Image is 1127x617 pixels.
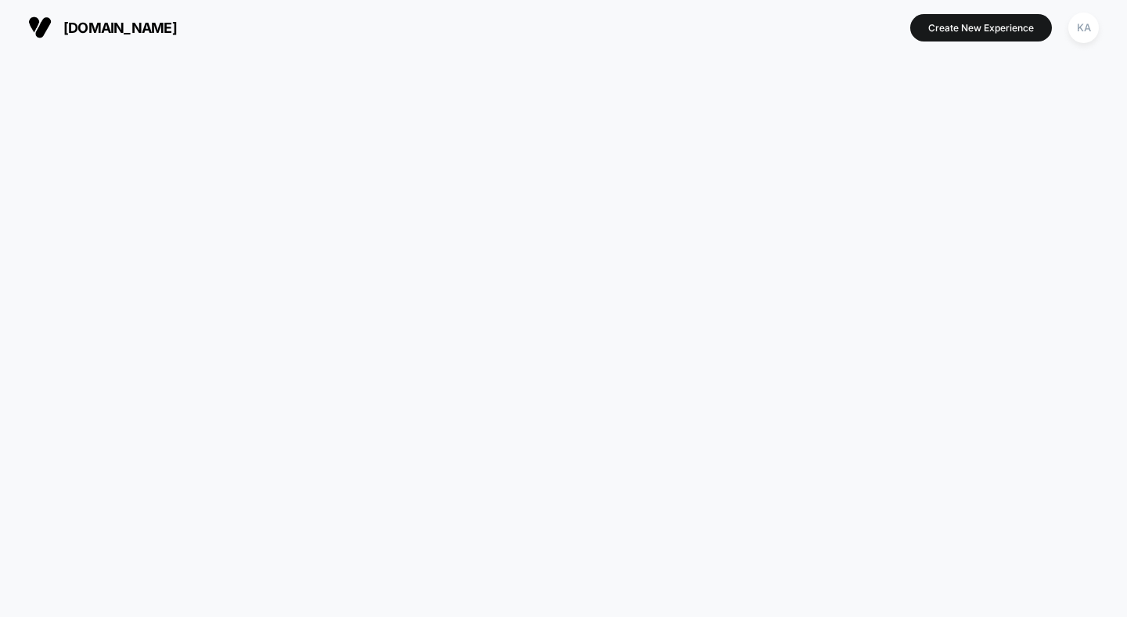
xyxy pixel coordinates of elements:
[1068,13,1099,43] div: KA
[1064,12,1104,44] button: KA
[63,20,177,36] span: [DOMAIN_NAME]
[23,15,182,40] button: [DOMAIN_NAME]
[28,16,52,39] img: Visually logo
[910,14,1052,41] button: Create New Experience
